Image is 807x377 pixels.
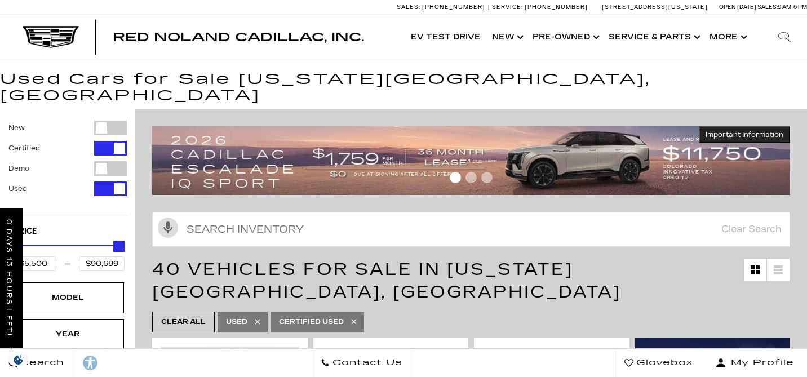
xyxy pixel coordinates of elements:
span: Glovebox [633,355,693,371]
a: Sales: [PHONE_NUMBER] [397,4,488,10]
img: Cadillac Dark Logo with Cadillac White Text [23,26,79,48]
svg: Click to toggle on voice search [158,218,178,238]
a: Service: [PHONE_NUMBER] [488,4,591,10]
span: [PHONE_NUMBER] [422,3,485,11]
div: Price [11,237,125,271]
div: ModelModel [11,282,124,313]
input: Search Inventory [152,212,790,247]
span: 9 AM-6 PM [778,3,807,11]
a: New [486,15,527,60]
div: Filter by Vehicle Type [8,121,127,216]
span: Used [226,315,247,329]
span: My Profile [726,355,794,371]
span: Open [DATE] [719,3,756,11]
a: EV Test Drive [405,15,486,60]
div: Model [39,291,96,304]
span: Red Noland Cadillac, Inc. [113,30,364,44]
a: Pre-Owned [527,15,603,60]
label: Used [8,183,27,194]
span: [PHONE_NUMBER] [525,3,588,11]
span: 40 Vehicles for Sale in [US_STATE][GEOGRAPHIC_DATA], [GEOGRAPHIC_DATA] [152,259,621,302]
a: Glovebox [615,349,702,377]
button: More [704,15,751,60]
label: Demo [8,163,29,174]
span: Service: [492,3,523,11]
h5: Price [14,227,121,237]
span: Sales: [397,3,420,11]
span: Contact Us [330,355,402,371]
span: Go to slide 1 [450,172,461,183]
span: Search [17,355,64,371]
div: Year [39,328,96,340]
div: YearYear [11,319,124,349]
img: 2509-September-FOM-Escalade-IQ-Lease9 [152,126,790,194]
button: Important Information [699,126,790,143]
a: Service & Parts [603,15,704,60]
div: Maximum Price [113,241,125,252]
span: Go to slide 2 [465,172,477,183]
a: [STREET_ADDRESS][US_STATE] [602,3,708,11]
span: Go to slide 3 [481,172,493,183]
label: Certified [8,143,40,154]
span: Sales: [757,3,778,11]
button: Open user profile menu [702,349,807,377]
label: New [8,122,25,134]
input: Minimum [11,256,56,271]
span: Important Information [706,130,783,139]
span: Certified Used [279,315,344,329]
input: Maximum [79,256,125,271]
section: Click to Open Cookie Consent Modal [6,354,32,366]
a: Red Noland Cadillac, Inc. [113,32,364,43]
span: Clear All [161,315,206,329]
img: Opt-Out Icon [6,354,32,366]
a: Contact Us [312,349,411,377]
